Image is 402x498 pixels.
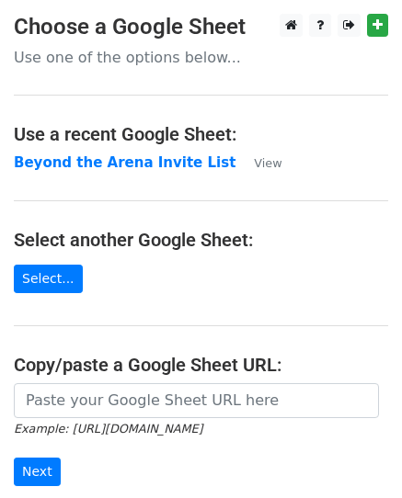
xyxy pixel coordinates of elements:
[14,229,388,251] h4: Select another Google Sheet:
[14,14,388,40] h3: Choose a Google Sheet
[235,154,281,171] a: View
[14,48,388,67] p: Use one of the options below...
[14,123,388,145] h4: Use a recent Google Sheet:
[14,154,235,171] a: Beyond the Arena Invite List
[14,422,202,436] small: Example: [URL][DOMAIN_NAME]
[254,156,281,170] small: View
[14,354,388,376] h4: Copy/paste a Google Sheet URL:
[14,265,83,293] a: Select...
[14,383,379,418] input: Paste your Google Sheet URL here
[14,458,61,486] input: Next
